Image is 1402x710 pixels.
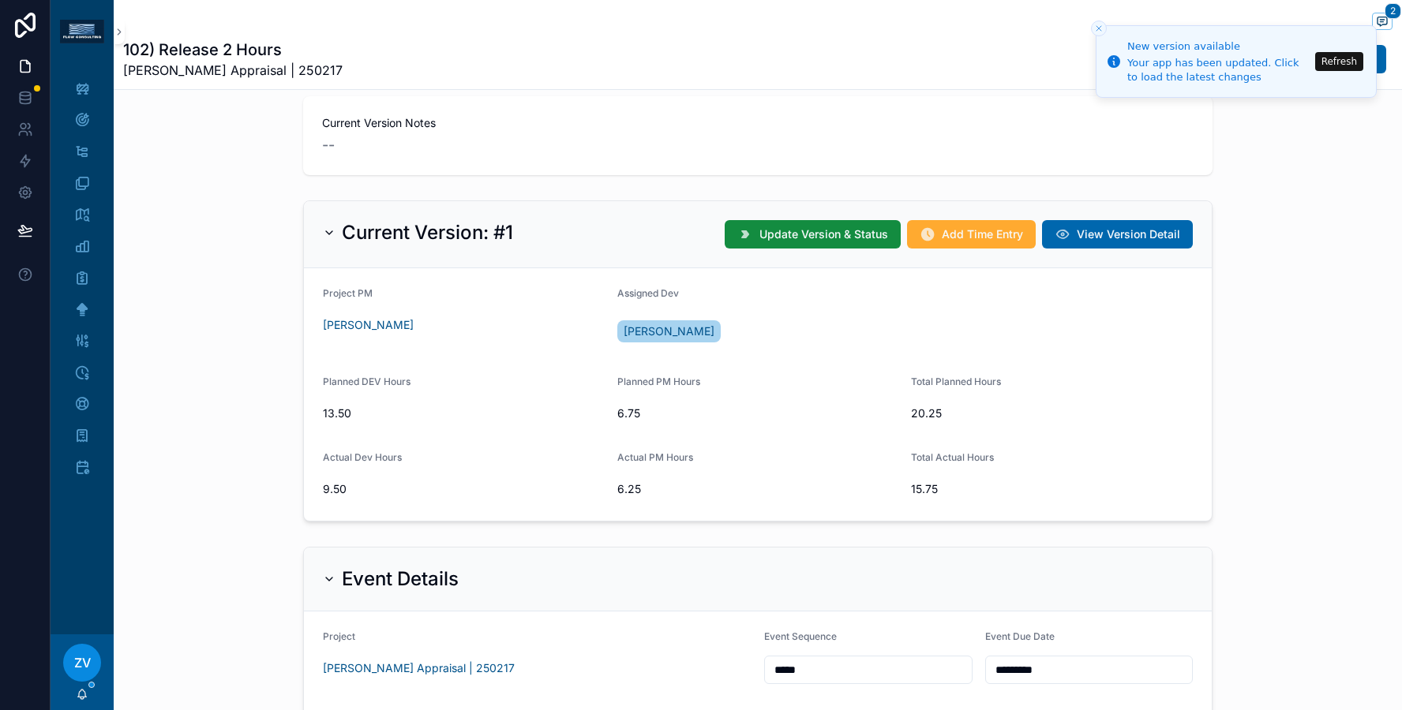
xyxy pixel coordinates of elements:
[911,376,1001,387] span: Total Planned Hours
[323,481,605,497] span: 9.50
[1091,21,1107,36] button: Close toast
[617,451,693,463] span: Actual PM Hours
[1077,226,1180,242] span: View Version Detail
[342,220,513,245] h2: Current Version: #1
[985,630,1055,642] span: Event Due Date
[60,20,104,43] img: App logo
[725,220,901,248] button: Update Version & Status
[617,376,700,387] span: Planned PM Hours
[942,226,1023,242] span: Add Time Entry
[911,405,1193,421] span: 20.25
[764,630,837,642] span: Event Sequence
[323,287,373,299] span: Project PM
[911,451,994,463] span: Total Actual Hours
[322,134,335,156] span: --
[323,630,355,642] span: Project
[123,39,343,61] h1: 102) Release 2 Hours
[342,566,459,592] h2: Event Details
[1385,3,1401,19] span: 2
[1127,39,1310,54] div: New version available
[1042,220,1193,248] button: View Version Detail
[907,220,1036,248] button: Add Time Entry
[323,317,414,333] a: [PERSON_NAME]
[617,287,679,299] span: Assigned Dev
[323,405,605,421] span: 13.50
[617,320,721,342] a: [PERSON_NAME]
[617,481,899,497] span: 6.25
[323,451,402,463] span: Actual Dev Hours
[1372,13,1393,32] button: 2
[759,226,888,242] span: Update Version & Status
[74,653,91,672] span: ZV
[1127,56,1310,84] div: Your app has been updated. Click to load the latest changes
[911,481,1193,497] span: 15.75
[51,63,114,502] div: scrollable content
[323,376,410,387] span: Planned DEV Hours
[1315,52,1363,71] button: Refresh
[617,405,899,421] span: 6.75
[323,660,515,676] a: [PERSON_NAME] Appraisal | 250217
[322,115,1194,131] span: Current Version Notes
[624,323,714,339] span: [PERSON_NAME]
[123,61,343,80] span: [PERSON_NAME] Appraisal | 250217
